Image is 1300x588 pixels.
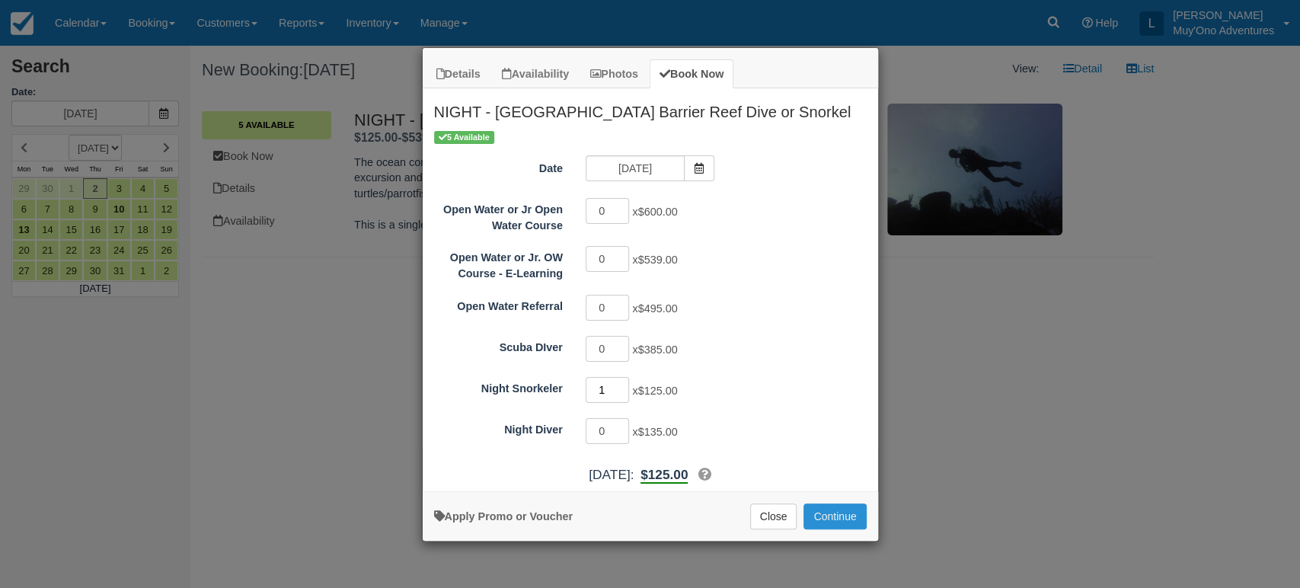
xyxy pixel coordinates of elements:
[426,59,490,89] a: Details
[586,295,630,321] input: Open Water Referral
[586,246,630,272] input: Open Water or Jr. OW Course - E-Learning
[423,293,574,315] label: Open Water Referral
[632,302,677,315] span: x
[803,503,866,529] button: Add to Booking
[423,334,574,356] label: Scuba DIver
[434,510,573,522] a: Apply Voucher
[580,59,648,89] a: Photos
[632,426,677,438] span: x
[423,417,574,438] label: Night Diver
[423,244,574,281] label: Open Water or Jr. OW Course - E-Learning
[632,385,677,397] span: x
[638,254,678,267] span: $539.00
[492,59,579,89] a: Availability
[586,336,630,362] input: Scuba DIver
[750,503,797,529] button: Close
[586,377,630,403] input: Night Snorkeler
[638,302,678,315] span: $495.00
[586,418,630,444] input: Night Diver
[638,206,678,219] span: $600.00
[632,344,677,356] span: x
[638,385,678,397] span: $125.00
[586,198,630,224] input: Open Water or Jr Open Water Course
[423,465,878,484] div: [DATE]:
[638,426,678,438] span: $135.00
[423,88,878,128] h2: NIGHT - [GEOGRAPHIC_DATA] Barrier Reef Dive or Snorkel
[423,375,574,397] label: Night Snorkeler
[638,344,678,356] span: $385.00
[423,88,878,484] div: Item Modal
[632,254,677,267] span: x
[632,206,677,219] span: x
[434,131,494,144] span: 5 Available
[640,467,688,482] span: $125.00
[423,155,574,177] label: Date
[650,59,733,89] a: Book Now
[423,197,574,233] label: Open Water or Jr Open Water Course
